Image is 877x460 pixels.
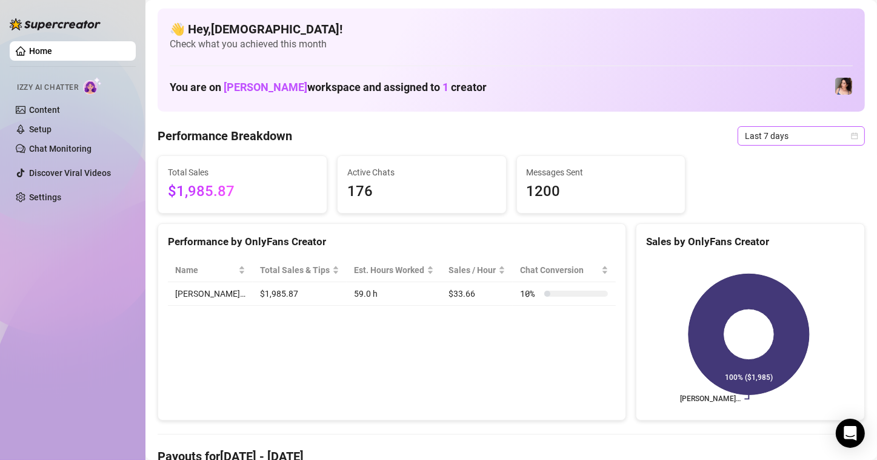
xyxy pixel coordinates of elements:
div: Est. Hours Worked [354,263,424,277]
a: Home [29,46,52,56]
div: Performance by OnlyFans Creator [168,234,616,250]
h4: Performance Breakdown [158,127,292,144]
span: Chat Conversion [520,263,598,277]
th: Chat Conversion [513,259,615,282]
span: calendar [851,132,858,140]
td: [PERSON_NAME]… [168,282,253,306]
th: Name [168,259,253,282]
span: Messages Sent [527,166,676,179]
a: Setup [29,124,52,134]
span: $1,985.87 [168,180,317,203]
td: $33.66 [441,282,513,306]
span: Izzy AI Chatter [17,82,78,93]
img: logo-BBDzfeDw.svg [10,18,101,30]
img: AI Chatter [83,77,102,95]
a: Settings [29,192,61,202]
span: Name [175,263,236,277]
img: Lauren [835,78,852,95]
h4: 👋 Hey, [DEMOGRAPHIC_DATA] ! [170,21,853,38]
td: 59.0 h [347,282,441,306]
div: Open Intercom Messenger [836,419,865,448]
span: 1 [442,81,449,93]
span: Check what you achieved this month [170,38,853,51]
span: 176 [347,180,496,203]
div: Sales by OnlyFans Creator [646,234,855,250]
span: Total Sales [168,166,317,179]
h1: You are on workspace and assigned to creator [170,81,487,94]
span: Total Sales & Tips [260,263,330,277]
th: Total Sales & Tips [253,259,347,282]
span: Sales / Hour [449,263,496,277]
span: Last 7 days [745,127,858,145]
a: Chat Monitoring [29,144,92,154]
span: Active Chats [347,166,496,179]
text: [PERSON_NAME]… [680,395,741,404]
span: [PERSON_NAME] [224,81,307,93]
td: $1,985.87 [253,282,347,306]
span: 10 % [520,287,539,300]
th: Sales / Hour [441,259,513,282]
a: Content [29,105,60,115]
span: 1200 [527,180,676,203]
a: Discover Viral Videos [29,168,111,178]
